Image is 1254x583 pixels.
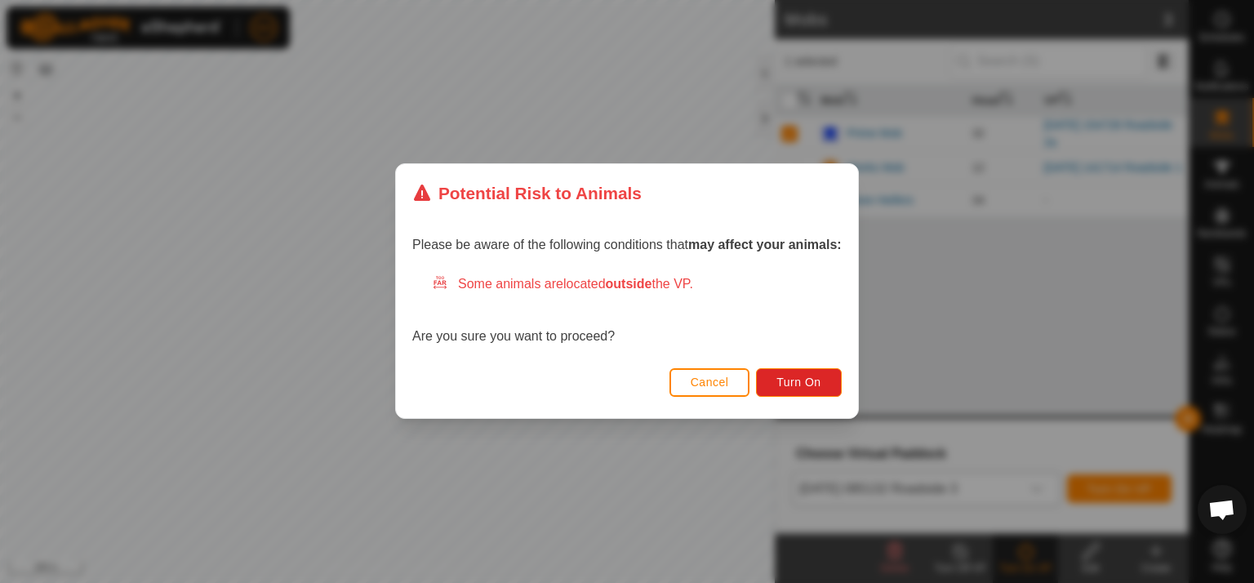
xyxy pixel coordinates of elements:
[412,238,842,252] span: Please be aware of the following conditions that
[691,376,729,389] span: Cancel
[432,275,842,295] div: Some animals are
[757,368,842,397] button: Turn On
[688,238,842,252] strong: may affect your animals:
[777,376,821,389] span: Turn On
[1198,485,1247,534] div: Open chat
[412,180,642,206] div: Potential Risk to Animals
[606,278,652,291] strong: outside
[412,275,842,347] div: Are you sure you want to proceed?
[563,278,693,291] span: located the VP.
[669,368,750,397] button: Cancel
